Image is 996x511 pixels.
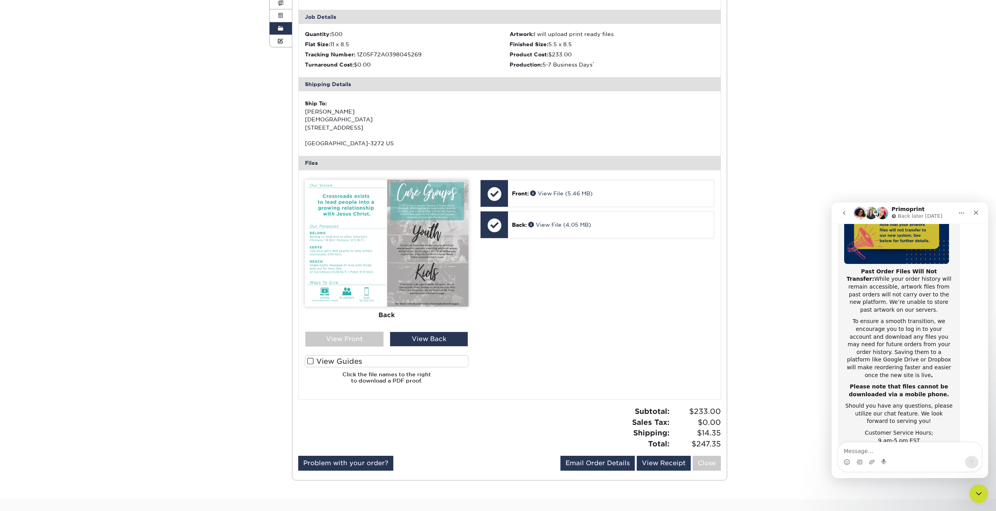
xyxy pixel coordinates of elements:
b: . [99,170,101,176]
div: [PERSON_NAME] [DEMOGRAPHIC_DATA] [STREET_ADDRESS] [GEOGRAPHIC_DATA]-3272 US [305,99,510,147]
div: View Front [305,332,384,347]
a: Problem with your order? [298,456,393,471]
h6: Click the file names to the right to download a PDF proof. [305,371,468,390]
strong: Production: [510,61,542,68]
button: Gif picker [25,256,31,263]
strong: Finished Size: [510,41,548,47]
iframe: Intercom live chat [832,202,988,478]
div: View Back [390,332,468,347]
li: 11 x 8.5 [305,40,510,48]
a: Email Order Details [560,456,635,471]
button: Upload attachment [37,256,43,263]
span: Front: [512,190,529,197]
div: Job Details [299,10,720,24]
span: $14.35 [672,428,721,439]
button: Send a message… [133,253,147,266]
li: $0.00 [305,61,510,69]
strong: Flat Size: [305,41,330,47]
strong: Subtotal: [635,407,670,415]
label: View Guides [305,355,468,367]
strong: Ship To: [305,100,327,107]
button: Start recording [50,256,56,263]
li: 5-7 Business Days [510,61,714,69]
a: View File (5.46 MB) [530,190,593,197]
li: 5.5 x 8.5 [510,40,714,48]
a: View File (4.05 MB) [528,222,591,228]
strong: Total: [648,439,670,448]
b: Past Order Files Will Not Transfer: [15,66,105,80]
strong: Artwork: [510,31,534,37]
strong: Turnaround Cost: [305,61,354,68]
strong: Sales Tax: [632,418,670,426]
a: Close [693,456,721,471]
div: Shipping Details [299,77,720,91]
button: Emoji picker [12,256,18,263]
strong: Quantity: [305,31,331,37]
span: $0.00 [672,417,721,428]
li: 500 [305,30,510,38]
textarea: Message… [7,240,150,253]
li: $233.00 [510,51,714,58]
span: Back: [512,222,527,228]
a: View Receipt [637,456,691,471]
div: Files [299,156,720,170]
li: I will upload print ready files. [510,30,714,38]
div: While your order history will remain accessible, artwork files from past orders will not carry ov... [13,65,122,112]
strong: Shipping: [633,428,670,437]
span: 1Z05F72A0398045269 [357,51,421,58]
div: Customer Service Hours; 9 am-5 pm EST [13,227,122,242]
span: $247.35 [672,439,721,450]
div: To ensure a smooth transition, we encourage you to log in to your account and download any files ... [13,115,122,177]
div: Back [305,307,468,324]
iframe: Intercom live chat [969,484,988,503]
div: Should you have any questions, please utilize our chat feature. We look forward to serving you! [13,200,122,223]
strong: Tracking Number: [305,51,355,58]
span: $233.00 [672,406,721,417]
strong: Product Cost: [510,51,548,58]
b: Please note that files cannot be downloaded via a mobile phone. [17,181,117,195]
